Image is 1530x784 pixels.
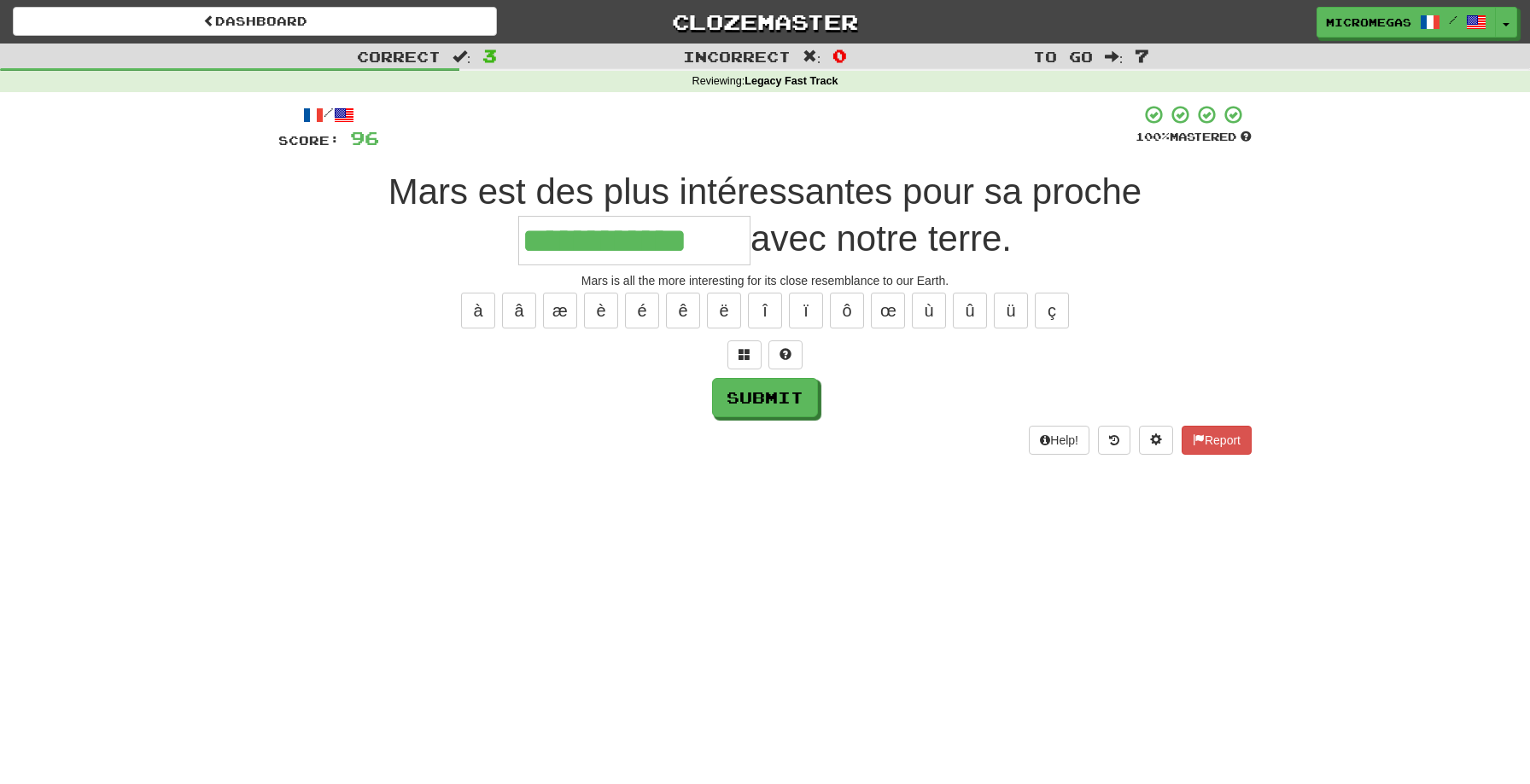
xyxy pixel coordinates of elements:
button: Submit [712,378,818,417]
div: Mars is all the more interesting for its close resemblance to our Earth. [278,272,1252,289]
span: / [1449,14,1457,26]
button: è [584,293,618,328]
span: 7 [1135,45,1149,66]
span: avec notre terre. [750,218,1012,258]
div: / [278,104,379,125]
button: Round history (alt+y) [1098,426,1130,455]
button: ô [830,293,864,328]
a: microMEGAS / [1317,7,1496,38]
span: Correct [357,48,441,65]
button: Switch sentence to multiple choice alt+p [727,340,762,369]
button: û [953,293,987,328]
span: Incorrect [683,48,791,65]
button: é [625,293,659,328]
button: ù [912,293,946,328]
span: Mars est des plus intéressantes pour sa proche [388,171,1142,212]
span: : [803,49,821,64]
button: ï [789,293,823,328]
span: 100 % [1136,130,1170,143]
span: : [453,49,471,64]
button: ü [994,293,1028,328]
span: : [1105,49,1124,64]
span: Score: [278,133,340,148]
button: î [748,293,782,328]
span: 0 [832,45,847,66]
button: à [461,293,495,328]
button: Help! [1029,426,1089,455]
button: ç [1035,293,1069,328]
span: To go [1033,48,1093,65]
span: 3 [482,45,497,66]
button: ë [707,293,741,328]
button: œ [871,293,905,328]
a: Dashboard [13,7,497,36]
a: Clozemaster [523,7,1007,37]
button: Single letter hint - you only get 1 per sentence and score half the points! alt+h [768,340,803,369]
strong: Legacy Fast Track [745,75,838,87]
button: ê [666,293,700,328]
span: microMEGAS [1326,15,1411,30]
button: æ [543,293,577,328]
span: 96 [350,127,379,148]
div: Mastered [1136,130,1252,145]
button: â [502,293,536,328]
button: Report [1182,426,1252,455]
